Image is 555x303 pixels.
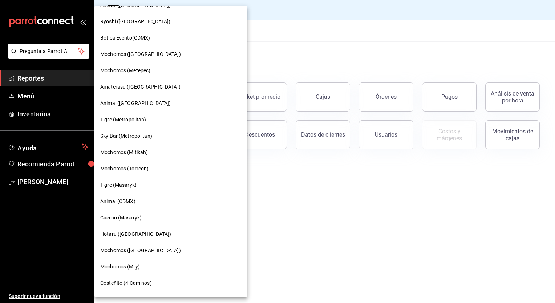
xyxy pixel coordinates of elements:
[94,210,247,226] div: Cuerno (Masaryk)
[100,132,152,140] span: Sky Bar (Metropolitan)
[100,50,181,58] span: Mochomos ([GEOGRAPHIC_DATA])
[100,149,148,156] span: Mochomos (Mitikah)
[100,279,152,287] span: Costeñito (4 Caminos)
[100,181,137,189] span: Tigre (Masaryk)
[100,100,171,107] span: Animal ([GEOGRAPHIC_DATA])
[94,177,247,193] div: Tigre (Masaryk)
[100,116,146,124] span: Tigre (Metropolitan)
[94,242,247,259] div: Mochomos ([GEOGRAPHIC_DATA])
[94,13,247,30] div: Ryoshi ([GEOGRAPHIC_DATA])
[94,275,247,291] div: Costeñito (4 Caminos)
[100,214,142,222] span: Cuerno (Masaryk)
[100,83,181,91] span: Amaterasu ([GEOGRAPHIC_DATA])
[100,263,140,271] span: Mochomos (Mty)
[100,18,170,25] span: Ryoshi ([GEOGRAPHIC_DATA])
[100,67,150,74] span: Mochomos (Metepec)
[94,128,247,144] div: Sky Bar (Metropolitan)
[100,230,171,238] span: Hotaru ([GEOGRAPHIC_DATA])
[94,193,247,210] div: Animal (CDMX)
[100,198,135,205] span: Animal (CDMX)
[94,226,247,242] div: Hotaru ([GEOGRAPHIC_DATA])
[100,34,150,42] span: Botica Evento(CDMX)
[94,30,247,46] div: Botica Evento(CDMX)
[100,247,181,254] span: Mochomos ([GEOGRAPHIC_DATA])
[94,46,247,62] div: Mochomos ([GEOGRAPHIC_DATA])
[94,79,247,95] div: Amaterasu ([GEOGRAPHIC_DATA])
[94,112,247,128] div: Tigre (Metropolitan)
[94,95,247,112] div: Animal ([GEOGRAPHIC_DATA])
[94,144,247,161] div: Mochomos (Mitikah)
[94,62,247,79] div: Mochomos (Metepec)
[94,161,247,177] div: Mochomos (Torreon)
[100,165,149,173] span: Mochomos (Torreon)
[94,259,247,275] div: Mochomos (Mty)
